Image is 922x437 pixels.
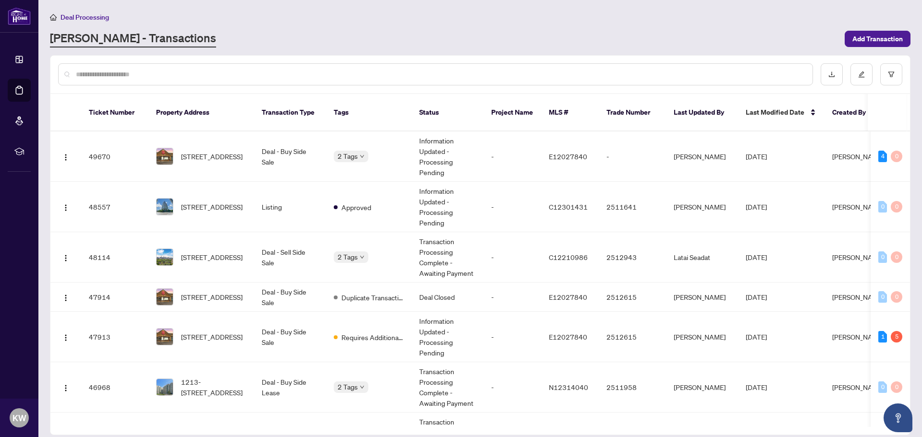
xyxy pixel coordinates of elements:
span: E12027840 [549,152,587,161]
span: [STREET_ADDRESS] [181,151,243,162]
td: [PERSON_NAME] [666,362,738,413]
span: KW [12,411,26,425]
th: Trade Number [599,94,666,131]
div: 0 [878,201,887,213]
div: 0 [891,251,902,263]
img: Logo [62,154,70,161]
span: 1213-[STREET_ADDRESS] [181,377,246,398]
span: down [360,154,364,159]
span: [DATE] [746,202,767,211]
span: 2 Tags [338,251,358,262]
div: 0 [891,151,902,162]
td: - [484,362,541,413]
span: 2 Tags [338,151,358,162]
span: Requires Additional Docs [341,332,404,343]
span: down [360,255,364,260]
button: Open asap [884,403,912,432]
th: Ticket Number [81,94,148,131]
button: Logo [58,329,73,344]
th: Property Address [148,94,254,131]
span: [PERSON_NAME] [832,293,884,301]
button: Logo [58,149,73,164]
button: Logo [58,199,73,214]
span: home [50,14,57,21]
span: [PERSON_NAME] [832,202,884,211]
span: [STREET_ADDRESS] [181,252,243,262]
button: Logo [58,249,73,265]
div: 1 [878,331,887,343]
span: [DATE] [746,253,767,261]
td: 48114 [81,232,148,283]
td: Deal Closed [412,283,484,312]
span: [DATE] [746,332,767,341]
span: [STREET_ADDRESS] [181,331,243,342]
span: Deal Processing [61,13,109,22]
img: thumbnail-img [157,289,173,305]
div: 5 [891,331,902,343]
th: Status [412,94,484,131]
span: N12314040 [549,383,588,391]
td: [PERSON_NAME] [666,131,738,182]
span: [STREET_ADDRESS] [181,292,243,302]
span: [PERSON_NAME] [832,383,884,391]
span: [DATE] [746,383,767,391]
th: Last Updated By [666,94,738,131]
th: Transaction Type [254,94,326,131]
span: [PERSON_NAME] [832,253,884,261]
button: Add Transaction [845,31,910,47]
td: Deal - Buy Side Lease [254,362,326,413]
td: Transaction Processing Complete - Awaiting Payment [412,362,484,413]
span: [PERSON_NAME] [832,152,884,161]
div: 4 [878,151,887,162]
div: 0 [878,251,887,263]
img: thumbnail-img [157,329,173,345]
a: [PERSON_NAME] - Transactions [50,30,216,47]
td: Information Updated - Processing Pending [412,131,484,182]
th: Last Modified Date [738,94,825,131]
div: 0 [891,201,902,213]
div: 0 [878,291,887,303]
th: MLS # [541,94,599,131]
span: down [360,385,364,390]
div: 0 [891,291,902,303]
td: [PERSON_NAME] [666,283,738,312]
td: 48557 [81,182,148,232]
td: 47914 [81,283,148,312]
span: E12027840 [549,293,587,301]
span: Approved [341,202,371,213]
td: Listing [254,182,326,232]
img: thumbnail-img [157,199,173,215]
span: edit [858,71,865,78]
td: [PERSON_NAME] [666,182,738,232]
td: Transaction Processing Complete - Awaiting Payment [412,232,484,283]
span: [DATE] [746,293,767,301]
span: filter [888,71,895,78]
img: Logo [62,204,70,212]
th: Project Name [484,94,541,131]
span: C12210986 [549,253,588,261]
td: Information Updated - Processing Pending [412,182,484,232]
td: 46968 [81,362,148,413]
span: E12027840 [549,332,587,341]
td: 49670 [81,131,148,182]
img: Logo [62,334,70,342]
td: 2512615 [599,312,666,362]
span: [PERSON_NAME] [832,332,884,341]
span: download [828,71,835,78]
td: 2511641 [599,182,666,232]
button: download [821,63,843,85]
td: [PERSON_NAME] [666,312,738,362]
button: edit [850,63,873,85]
td: 47913 [81,312,148,362]
td: - [484,182,541,232]
span: [DATE] [746,152,767,161]
div: 0 [878,381,887,393]
img: logo [8,7,31,25]
button: Logo [58,379,73,395]
td: Deal - Buy Side Sale [254,283,326,312]
td: Deal - Buy Side Sale [254,312,326,362]
button: Logo [58,289,73,305]
td: - [484,312,541,362]
td: 2512943 [599,232,666,283]
span: C12301431 [549,202,588,211]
